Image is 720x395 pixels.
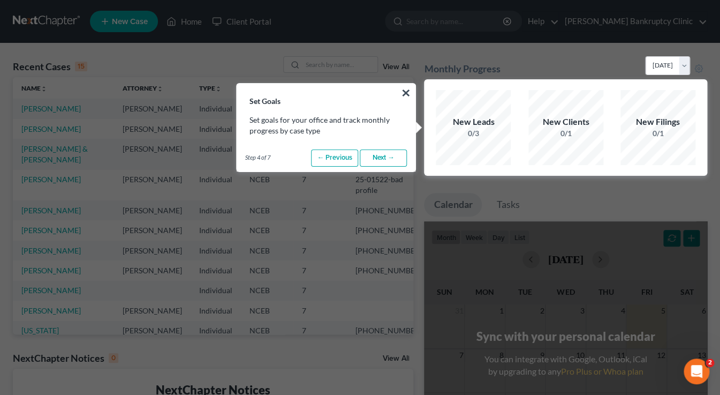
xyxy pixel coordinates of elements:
[706,359,714,367] span: 2
[424,62,500,75] h3: Monthly Progress
[311,150,358,167] a: ← Previous
[249,115,403,136] p: Set goals for your office and track monthly progress by case type
[245,153,270,162] span: Step 4 of 7
[684,359,709,384] iframe: Intercom live chat
[620,116,695,128] div: New Filings
[528,128,603,139] div: 0/1
[436,116,511,128] div: New Leads
[436,128,511,139] div: 0/3
[620,128,695,139] div: 0/1
[401,84,411,101] button: ×
[528,116,603,128] div: New Clients
[237,84,415,106] h3: Set Goals
[360,150,407,167] a: Next →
